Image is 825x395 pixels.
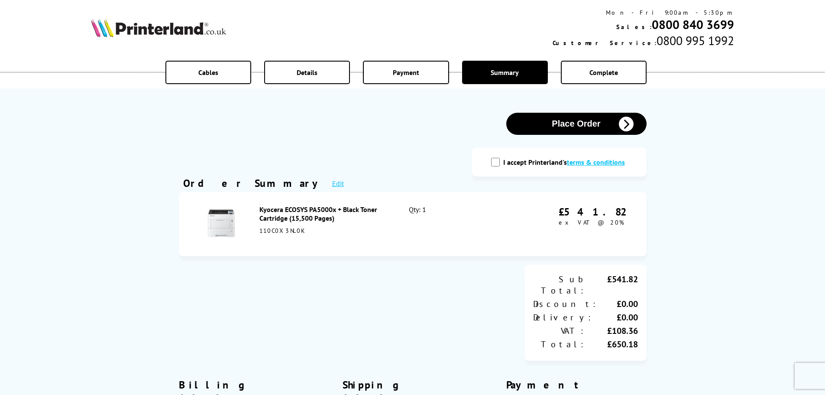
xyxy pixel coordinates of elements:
span: Complete [589,68,618,77]
span: Payment [393,68,419,77]
span: Summary [491,68,519,77]
div: Kyocera ECOSYS PA5000x + Black Toner Cartridge (15,500 Pages) [259,205,390,222]
div: £541.82 [559,205,634,219]
img: Printerland Logo [91,18,226,37]
span: Details [297,68,317,77]
div: Delivery: [533,312,593,323]
span: 0800 995 1992 [657,33,734,49]
span: ex VAT @ 20% [559,219,624,226]
div: £0.00 [598,298,638,310]
a: Edit [332,179,344,188]
div: Discount: [533,298,598,310]
div: Sub Total: [533,274,586,296]
div: Payment [506,378,647,392]
span: Cables [198,68,218,77]
label: I accept Printerland's [503,158,629,166]
button: Place Order [506,113,647,135]
img: Kyocera ECOSYS PA5000x + Black Toner Cartridge (15,500 Pages) [206,208,236,238]
div: Mon - Fri 9:00am - 5:30pm [553,9,734,16]
div: £650.18 [586,339,638,350]
a: 0800 840 3699 [652,16,734,33]
div: Qty: 1 [409,205,498,243]
div: £108.36 [586,325,638,336]
span: Sales: [616,23,652,31]
a: modal_tc [567,158,625,166]
span: Customer Service: [553,39,657,47]
div: £541.82 [586,274,638,296]
div: VAT: [533,325,586,336]
div: Order Summary [183,176,324,190]
div: £0.00 [593,312,638,323]
div: 110C0X3NL0K [259,227,390,235]
div: Total: [533,339,586,350]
